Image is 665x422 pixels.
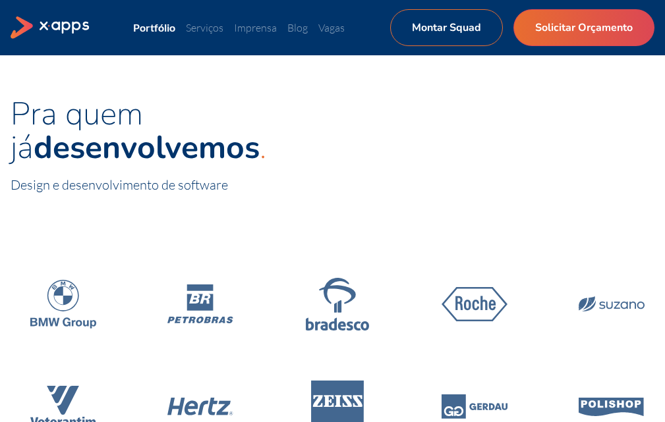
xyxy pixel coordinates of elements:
[234,21,277,34] a: Imprensa
[133,21,175,34] a: Portfólio
[11,92,260,169] span: Pra quem já
[34,126,260,169] strong: desenvolvemos
[390,9,503,46] a: Montar Squad
[11,176,228,193] span: Design e desenvolvimento de software
[287,21,308,34] a: Blog
[318,21,345,34] a: Vagas
[513,9,654,46] a: Solicitar Orçamento
[186,21,223,34] a: Serviços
